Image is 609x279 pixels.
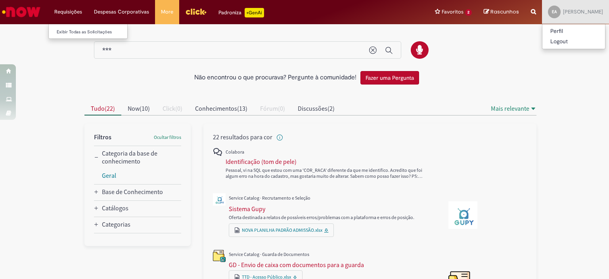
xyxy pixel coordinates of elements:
[185,6,207,17] img: click_logo_yellow_360x200.png
[465,9,472,16] span: 2
[563,8,603,15] span: [PERSON_NAME]
[1,4,42,20] img: ServiceNow
[245,8,264,17] p: +GenAi
[48,24,128,39] ul: Requisições
[552,9,557,14] span: EA
[49,28,136,37] a: Exibir Todas as Solicitações
[194,74,356,81] h2: Não encontrou o que procurava? Pergunte à comunidade!
[542,26,605,37] a: Perfil
[484,8,519,16] a: Rascunhos
[54,8,82,16] span: Requisições
[542,37,605,47] a: Logout
[490,8,519,15] span: Rascunhos
[360,71,419,85] button: Fazer uma Pergunta
[442,8,463,16] span: Favoritos
[218,8,264,17] div: Padroniza
[161,8,173,16] span: More
[94,8,149,16] span: Despesas Corporativas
